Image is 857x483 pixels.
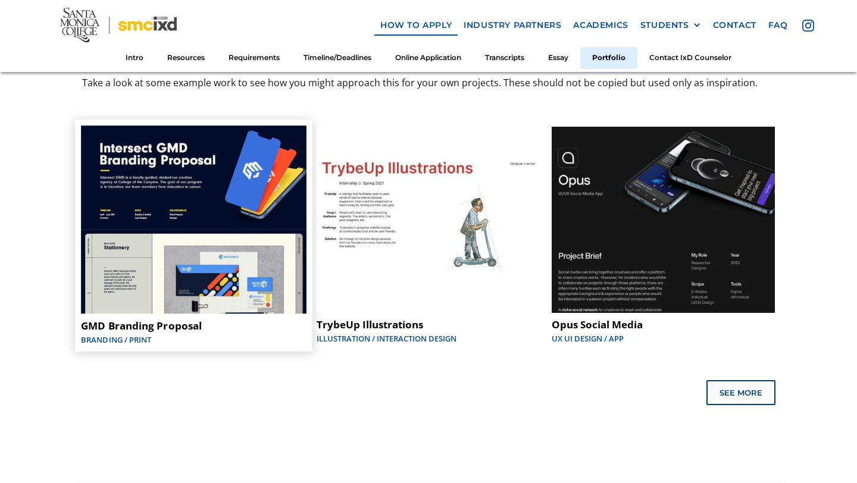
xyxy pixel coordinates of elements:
[640,20,689,30] div: STUDENTS
[546,121,781,350] a: Opus Social MediaUX UI Design / App
[707,14,762,36] a: contact
[155,47,217,69] a: Resources
[383,47,473,69] a: Online Application
[552,319,775,331] div: Opus Social Media
[720,388,762,398] div: See More
[114,47,155,69] a: Intro
[76,380,781,405] div: List
[374,14,458,36] a: how to apply
[81,319,306,331] div: GMD Branding Proposal
[706,380,775,405] a: Next Page
[640,20,701,30] div: STUDENTS
[317,333,540,344] div: Illustration / Interaction Design
[552,333,775,344] div: UX UI Design / App
[60,8,177,42] img: Santa Monica College - SMC IxD logo
[458,14,567,36] a: industry partners
[292,47,383,69] a: Timeline/Deadlines
[317,319,540,331] div: TrybeUp Illustrations
[637,47,743,69] a: Contact IxD Counselor
[536,47,580,69] a: Essay
[567,14,634,36] a: Academics
[75,120,312,352] a: GMD Branding ProposalBranding / Print
[473,47,536,69] a: Transcripts
[311,121,546,350] a: TrybeUp IllustrationsIllustration / Interaction Design
[76,75,764,91] p: Take a look at some example work to see how you might approach this for your own projects. These ...
[217,47,292,69] a: Requirements
[580,47,637,69] a: Portfolio
[762,14,794,36] a: faq
[802,19,814,31] img: icon - instagram
[81,334,306,346] div: Branding / Print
